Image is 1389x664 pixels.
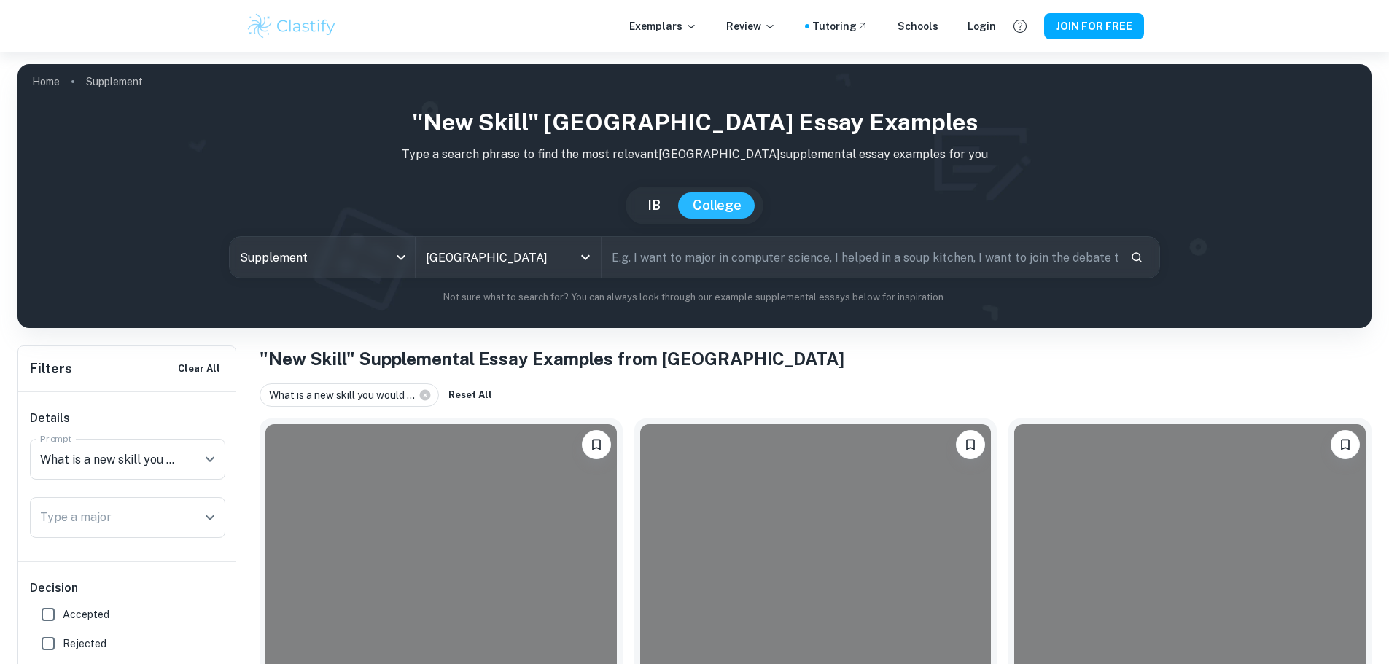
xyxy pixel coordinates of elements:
[86,74,143,90] p: Supplement
[29,290,1360,305] p: Not sure what to search for? You can always look through our example supplemental essays below fo...
[30,579,225,597] h6: Decision
[29,146,1360,163] p: Type a search phrase to find the most relevant [GEOGRAPHIC_DATA] supplemental essay examples for you
[200,507,220,528] button: Open
[260,345,1372,372] h1: "New Skill" Supplemental Essay Examples from [GEOGRAPHIC_DATA]
[629,18,697,34] p: Exemplars
[602,237,1118,278] input: E.g. I want to major in computer science, I helped in a soup kitchen, I want to join the debate t...
[29,105,1360,140] h1: "New Skill" [GEOGRAPHIC_DATA] Essay Examples
[1124,245,1149,270] button: Search
[812,18,868,34] a: Tutoring
[1044,13,1144,39] button: JOIN FOR FREE
[17,64,1372,328] img: profile cover
[575,247,596,267] button: Open
[30,410,225,427] h6: Details
[726,18,776,34] p: Review
[898,18,938,34] a: Schools
[1331,430,1360,459] button: Please log in to bookmark exemplars
[956,430,985,459] button: Please log in to bookmark exemplars
[40,432,72,445] label: Prompt
[63,606,109,622] span: Accepted
[200,449,220,469] button: Open
[633,192,675,219] button: IB
[32,71,60,92] a: Home
[246,12,338,41] img: Clastify logo
[260,383,439,407] div: What is a new skill you would ...
[230,237,415,278] div: Supplement
[30,359,72,379] h6: Filters
[1008,14,1032,39] button: Help and Feedback
[968,18,996,34] a: Login
[174,358,224,380] button: Clear All
[269,387,421,403] span: What is a new skill you would ...
[678,192,756,219] button: College
[582,430,611,459] button: Please log in to bookmark exemplars
[63,636,106,652] span: Rejected
[445,384,496,406] button: Reset All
